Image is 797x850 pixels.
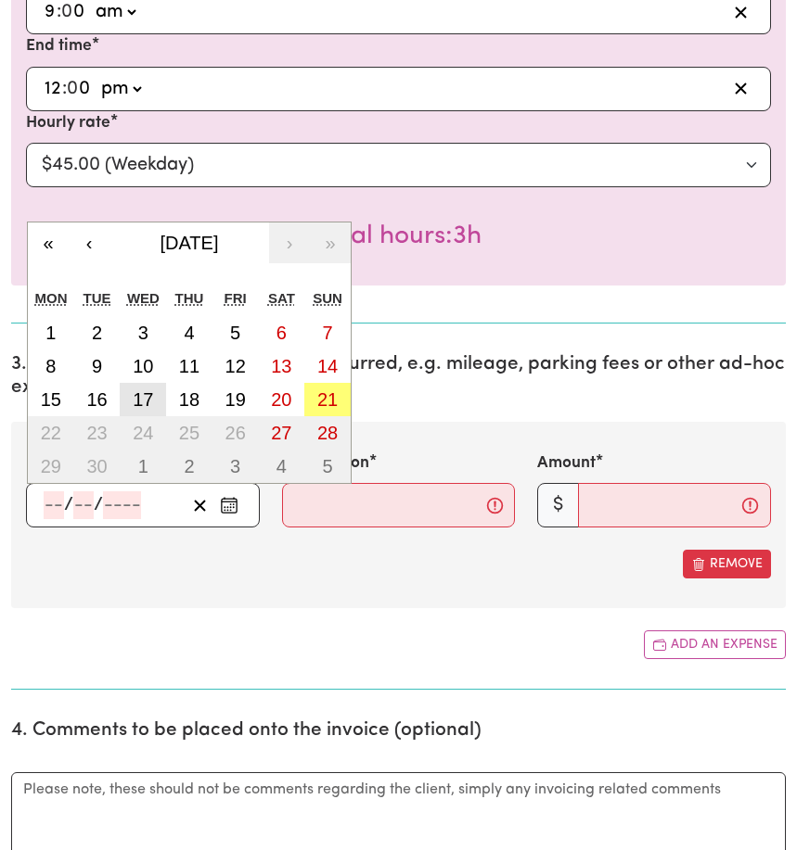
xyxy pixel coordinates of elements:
button: 4 September 2025 [166,316,212,349]
abbr: 28 September 2025 [317,423,338,443]
span: [DATE] [161,233,219,253]
label: Amount [537,451,596,476]
button: 2 September 2025 [74,316,121,349]
abbr: 5 September 2025 [230,323,240,343]
button: 2 October 2025 [166,450,212,483]
abbr: 10 September 2025 [133,356,153,376]
button: 8 September 2025 [28,349,74,383]
label: Hourly rate [26,111,110,135]
button: Add another expense [644,630,786,659]
button: 17 September 2025 [120,383,166,416]
abbr: 4 October 2025 [276,456,287,476]
button: 18 September 2025 [166,383,212,416]
span: / [94,495,103,515]
abbr: 23 September 2025 [86,423,107,443]
abbr: 4 September 2025 [184,323,194,343]
abbr: 27 September 2025 [271,423,291,443]
button: 25 September 2025 [166,416,212,450]
button: 12 September 2025 [212,349,259,383]
button: 28 September 2025 [304,416,351,450]
abbr: Sunday [313,290,342,306]
button: 1 September 2025 [28,316,74,349]
abbr: 24 September 2025 [133,423,153,443]
button: 27 September 2025 [259,416,305,450]
abbr: 20 September 2025 [271,389,291,410]
abbr: 26 September 2025 [225,423,246,443]
abbr: 18 September 2025 [179,389,199,410]
span: Total hours worked: 3 hours [315,223,482,249]
button: 5 October 2025 [304,450,351,483]
h2: 3. Include any additional expenses incurred, e.g. mileage, parking fees or other ad-hoc expenses ... [11,353,786,400]
abbr: 5 October 2025 [323,456,333,476]
span: 0 [61,3,72,21]
button: » [310,222,351,263]
button: 26 September 2025 [212,416,259,450]
button: Remove this expense [683,550,771,578]
abbr: 30 September 2025 [86,456,107,476]
abbr: 16 September 2025 [86,389,107,410]
button: 21 September 2025 [304,383,351,416]
abbr: 17 September 2025 [133,389,153,410]
abbr: 29 September 2025 [41,456,61,476]
button: 15 September 2025 [28,383,74,416]
abbr: 12 September 2025 [225,356,246,376]
button: [DATE] [109,222,269,263]
span: : [57,2,61,22]
button: 10 September 2025 [120,349,166,383]
span: : [62,79,67,99]
abbr: Friday [225,290,247,306]
abbr: Wednesday [127,290,160,306]
button: 13 September 2025 [259,349,305,383]
label: Date [26,451,63,476]
button: 20 September 2025 [259,383,305,416]
input: -- [68,75,92,103]
abbr: 8 September 2025 [45,356,56,376]
abbr: Tuesday [84,290,111,306]
button: 11 September 2025 [166,349,212,383]
button: 5 September 2025 [212,316,259,349]
button: 4 October 2025 [259,450,305,483]
button: 23 September 2025 [74,416,121,450]
abbr: Thursday [175,290,204,306]
span: $ [537,483,579,527]
button: 22 September 2025 [28,416,74,450]
abbr: 2 October 2025 [184,456,194,476]
button: 6 September 2025 [259,316,305,349]
button: 1 October 2025 [120,450,166,483]
abbr: 11 September 2025 [179,356,199,376]
button: 16 September 2025 [74,383,121,416]
abbr: 25 September 2025 [179,423,199,443]
button: 24 September 2025 [120,416,166,450]
abbr: 7 September 2025 [323,323,333,343]
button: 3 September 2025 [120,316,166,349]
span: / [64,495,73,515]
input: -- [44,75,62,103]
button: 30 September 2025 [74,450,121,483]
button: › [269,222,310,263]
input: -- [44,491,64,519]
abbr: Saturday [268,290,295,306]
abbr: 14 September 2025 [317,356,338,376]
abbr: 3 September 2025 [138,323,148,343]
abbr: 2 September 2025 [92,323,102,343]
abbr: 15 September 2025 [41,389,61,410]
button: 7 September 2025 [304,316,351,349]
button: « [28,222,69,263]
abbr: 13 September 2025 [271,356,291,376]
abbr: 1 September 2025 [45,323,56,343]
button: 3 October 2025 [212,450,259,483]
button: Clear date [186,491,214,519]
button: ‹ [69,222,109,263]
button: 9 September 2025 [74,349,121,383]
input: -- [73,491,94,519]
h2: 4. Comments to be placed onto the invoice (optional) [11,719,786,742]
label: Description [282,451,369,476]
button: 14 September 2025 [304,349,351,383]
abbr: 21 September 2025 [317,389,338,410]
abbr: 6 September 2025 [276,323,287,343]
abbr: 3 October 2025 [230,456,240,476]
abbr: 1 October 2025 [138,456,148,476]
label: End time [26,34,92,58]
abbr: 22 September 2025 [41,423,61,443]
button: 29 September 2025 [28,450,74,483]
